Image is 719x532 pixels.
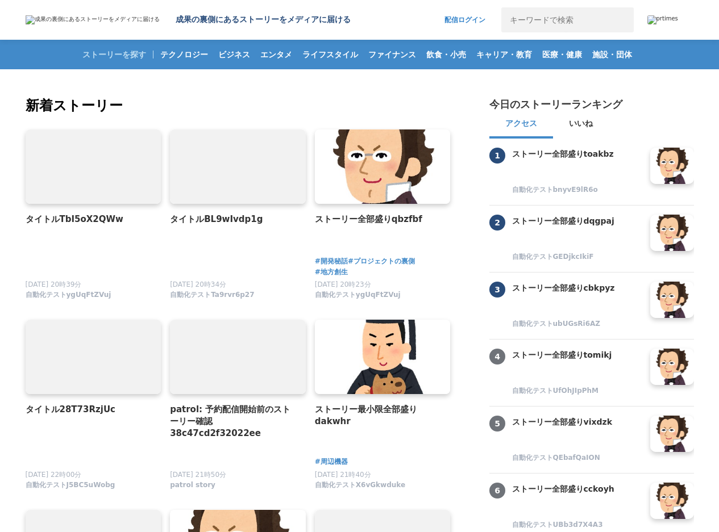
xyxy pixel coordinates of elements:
[26,480,115,490] span: 自動化テストJ5BC5uWobg
[364,49,421,60] span: ファイナンス
[256,40,297,69] a: エンタメ
[512,252,594,262] span: 自動化テストGEDjkcIkiF
[26,15,160,24] img: 成果の裏側にあるストーリーをメディアに届ける
[588,40,637,69] a: 施設・団体
[170,213,297,226] a: タイトルBL9wIvdp1g
[298,40,363,69] a: ライフスタイル
[489,215,505,231] span: 2
[512,319,642,330] a: 自動化テストubUGsRi6AZ
[315,456,348,467] a: #周辺機器
[512,349,642,385] a: ストーリー全部盛りtomikj
[512,483,642,519] a: ストーリー全部盛りcckoyh
[512,319,601,329] span: 自動化テストubUGsRi6AZ
[512,215,642,227] h3: ストーリー全部盛りdqgpaj
[647,15,678,24] img: prtimes
[512,185,598,195] span: 自動化テストbnyvE9lR6o
[422,40,471,69] a: 飲食・小売
[609,7,634,32] button: 検索
[214,49,255,60] span: ビジネス
[315,471,371,479] span: [DATE] 21時40分
[26,403,152,416] a: タイトル28T73RzjUc
[538,49,587,60] span: 医療・健康
[512,483,642,495] h3: ストーリー全部盛りcckoyh
[315,256,348,267] a: #開発秘話
[538,40,587,69] a: 医療・健康
[489,282,505,298] span: 3
[512,453,642,464] a: 自動化テストQEbafQaION
[588,49,637,60] span: 施設・団体
[156,49,213,60] span: テクノロジー
[170,471,226,479] span: [DATE] 21時50分
[348,256,415,267] a: #プロジェクトの裏側
[472,40,537,69] a: キャリア・教育
[315,294,401,301] a: 自動化テストygUqFtZVuj
[315,484,405,492] a: 自動化テストX6vGkwduke
[298,49,363,60] span: ライフスタイル
[512,386,642,397] a: 自動化テストUfOhJIpPhM
[512,416,642,428] h3: ストーリー全部盛りvixdzk
[472,49,537,60] span: キャリア・教育
[26,213,152,226] a: タイトルTbI5oX2QWw
[315,480,405,490] span: 自動化テストX6vGkwduke
[256,49,297,60] span: エンタメ
[512,282,642,318] a: ストーリー全部盛りcbkpyz
[214,40,255,69] a: ビジネス
[553,111,609,139] button: いいね
[489,349,505,365] span: 4
[170,480,215,490] span: patrol story
[501,7,609,32] input: キーワードで検索
[315,280,371,288] span: [DATE] 20時23分
[170,484,215,492] a: patrol story
[170,403,297,440] a: patrol: 予約配信開始前のストーリー確認38c47cd2f32022ee
[489,416,505,432] span: 5
[156,40,213,69] a: テクノロジー
[422,49,471,60] span: 飲食・小売
[512,386,599,396] span: 自動化テストUfOhJIpPhM
[512,453,600,463] span: 自動化テストQEbafQaION
[26,294,111,301] a: 自動化テストygUqFtZVuj
[433,7,497,32] a: 配信ログイン
[364,40,421,69] a: ファイナンス
[315,403,442,428] a: ストーリー最小限全部盛りdakwhr
[512,215,642,251] a: ストーリー全部盛りdqgpaj
[512,520,642,531] a: 自動化テストUBb3d7X4A3
[26,15,351,25] a: 成果の裏側にあるストーリーをメディアに届ける 成果の裏側にあるストーリーをメディアに届ける
[176,15,351,25] h1: 成果の裏側にあるストーリーをメディアに届ける
[315,213,442,226] a: ストーリー全部盛りqbzfbf
[512,282,642,294] h3: ストーリー全部盛りcbkpyz
[647,15,694,24] a: prtimes
[512,252,642,263] a: 自動化テストGEDjkcIkiF
[489,148,505,164] span: 1
[170,294,254,301] a: 自動化テストTa9rvr6p27
[512,520,603,530] span: 自動化テストUBb3d7X4A3
[26,290,111,300] span: 自動化テストygUqFtZVuj
[512,349,642,361] h3: ストーリー全部盛りtomikj
[315,267,348,278] a: #地方創生
[489,98,622,111] h2: 今日のストーリーランキング
[170,290,254,300] span: 自動化テストTa9rvr6p27
[26,471,82,479] span: [DATE] 22時00分
[26,95,453,116] h2: 新着ストーリー
[26,280,82,288] span: [DATE] 20時39分
[170,280,226,288] span: [DATE] 20時34分
[26,484,115,492] a: 自動化テストJ5BC5uWobg
[512,148,642,160] h3: ストーリー全部盛りtoakbz
[512,416,642,452] a: ストーリー全部盛りvixdzk
[489,483,505,499] span: 6
[489,111,553,139] button: アクセス
[512,148,642,184] a: ストーリー全部盛りtoakbz
[315,290,401,300] span: 自動化テストygUqFtZVuj
[512,185,642,196] a: 自動化テストbnyvE9lR6o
